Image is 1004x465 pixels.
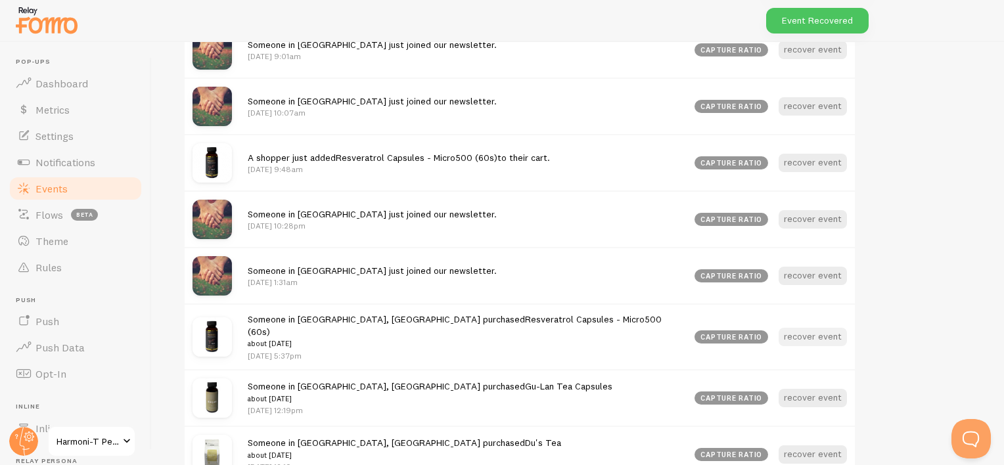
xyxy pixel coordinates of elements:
a: Du's Tea [525,437,561,449]
a: Events [8,175,143,202]
span: Someone in [GEOGRAPHIC_DATA], [GEOGRAPHIC_DATA] purchased [248,380,612,405]
div: capture ratio [695,156,769,169]
img: fomo-relay-logo-orange.svg [14,3,80,37]
a: Notifications [8,149,143,175]
a: Push Data [8,334,143,361]
span: Someone in [GEOGRAPHIC_DATA] just joined our newsletter. [248,95,497,107]
img: wGwnAg83QN2bAnZfOeNU [193,200,232,239]
div: capture ratio [695,213,769,226]
a: Theme [8,228,143,254]
span: Push Data [35,341,85,354]
img: wGwnAg83QN2bAnZfOeNU [193,256,232,296]
span: A shopper just added to their cart. [248,152,550,164]
span: Someone in [GEOGRAPHIC_DATA], [GEOGRAPHIC_DATA] purchased [248,437,561,461]
span: Inline [16,403,143,411]
a: Settings [8,123,143,149]
div: capture ratio [695,448,769,461]
div: Event Recovered [766,8,869,33]
p: [DATE] 10:28pm [248,220,497,231]
span: Rules [35,261,62,274]
a: Harmoni-T Performance [47,426,136,457]
iframe: Help Scout Beacon - Open [951,419,991,458]
a: Push [8,308,143,334]
span: Events [35,182,68,195]
span: Someone in [GEOGRAPHIC_DATA] just joined our newsletter. [248,39,497,51]
img: wGwnAg83QN2bAnZfOeNU [193,30,232,70]
small: about [DATE] [248,449,561,461]
a: Inline [8,415,143,441]
span: Harmoni-T Performance [57,433,119,449]
span: Dashboard [35,77,88,90]
span: Inline [35,422,61,435]
div: capture ratio [695,391,769,405]
a: Resveratrol Capsules - Micro500 (60s) [336,152,497,164]
span: Opt-In [35,367,66,380]
a: Resveratrol Capsules - Micro500 (60s) [248,313,662,338]
span: Settings [35,129,74,143]
span: Someone in [GEOGRAPHIC_DATA] just joined our newsletter. [248,208,497,220]
a: Gu-Lan Tea Capsules [525,380,612,392]
span: Someone in [GEOGRAPHIC_DATA], [GEOGRAPHIC_DATA] purchased [248,313,671,350]
small: about [DATE] [248,393,612,405]
img: T0203-C_76558527-b4c2-4b42-b671-11f5057603c9.jpg [193,143,232,183]
p: [DATE] 12:19pm [248,405,612,416]
p: [DATE] 9:48am [248,164,550,175]
button: recover event [779,267,847,285]
button: recover event [779,445,847,464]
span: Someone in [GEOGRAPHIC_DATA] just joined our newsletter. [248,265,497,277]
a: Flows beta [8,202,143,228]
button: recover event [779,97,847,116]
img: T0401-C_small.jpg [193,378,232,418]
span: Metrics [35,103,70,116]
span: beta [71,209,98,221]
button: recover event [779,389,847,407]
span: Notifications [35,156,95,169]
button: recover event [779,328,847,346]
span: Flows [35,208,63,221]
small: about [DATE] [248,338,671,349]
a: Opt-In [8,361,143,387]
span: Push [16,296,143,305]
p: [DATE] 10:07am [248,107,497,118]
button: recover event [779,210,847,229]
button: recover event [779,41,847,59]
a: Dashboard [8,70,143,97]
span: Push [35,315,59,328]
div: capture ratio [695,100,769,113]
div: capture ratio [695,43,769,56]
div: capture ratio [695,330,769,343]
a: Rules [8,254,143,280]
p: [DATE] 1:31am [248,277,497,288]
div: capture ratio [695,269,769,282]
p: [DATE] 9:01am [248,51,497,62]
span: Pop-ups [16,58,143,66]
span: Theme [35,234,68,248]
button: recover event [779,154,847,172]
p: [DATE] 5:37pm [248,350,671,361]
img: wGwnAg83QN2bAnZfOeNU [193,87,232,126]
a: Metrics [8,97,143,123]
img: T0203-C_76558527-b4c2-4b42-b671-11f5057603c9_small.jpg [193,317,232,357]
